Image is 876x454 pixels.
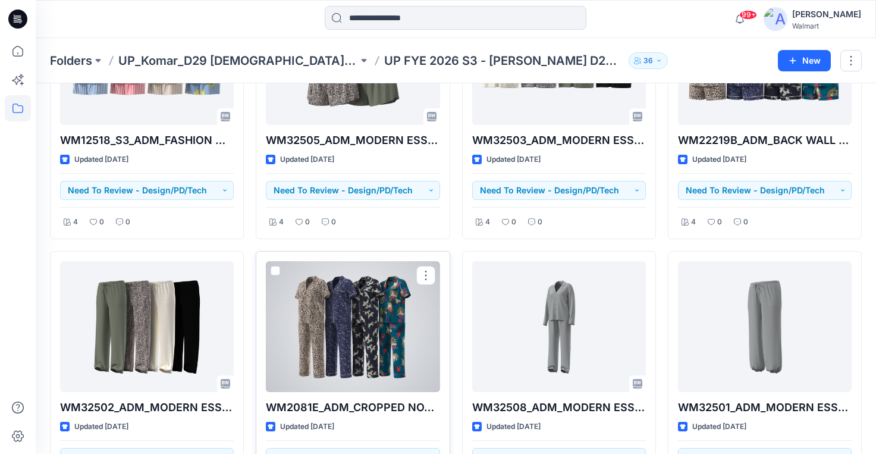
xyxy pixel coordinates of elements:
p: WM12518_S3_ADM_FASHION WOVENS PJ SET_COLORWAY [60,132,234,149]
button: 36 [629,52,668,69]
p: 4 [279,216,284,228]
p: UP FYE 2026 S3 - [PERSON_NAME] D29 [DEMOGRAPHIC_DATA] Sleepwear [384,52,624,69]
p: 0 [99,216,104,228]
p: 0 [743,216,748,228]
p: Updated [DATE] [74,421,128,433]
p: Updated [DATE] [74,154,128,166]
span: 99+ [739,10,757,20]
div: Walmart [792,21,861,30]
p: WM32508_ADM_MODERN ESSENTIALS LS NOTCH COLLAR PJ [472,399,646,416]
p: 0 [511,216,516,228]
a: WM32502_ADM_MODERN ESSENTIALS OPEN PANT_COLORWAY [60,261,234,392]
a: WM32501_ADM_MODERN ESSENTIALS JOGGER PANT [678,261,852,392]
p: 0 [305,216,310,228]
p: Updated [DATE] [280,421,334,433]
p: WM32503_ADM_MODERN ESSENTIALS TEE W POCKET COLORWAY [472,132,646,149]
a: Folders [50,52,92,69]
p: Updated [DATE] [280,154,334,166]
a: WM32508_ADM_MODERN ESSENTIALS LS NOTCH COLLAR PJ [472,261,646,392]
p: WM32505_ADM_MODERN ESSENTIALS SHORT_COLORWAY [266,132,439,149]
p: 36 [643,54,653,67]
p: 0 [717,216,722,228]
p: WM2081E_ADM_CROPPED NOTCH PJ SET_COLORWAY [266,399,439,416]
p: WM22219B_ADM_BACK WALL NOTCH PJ_BACK WALL_COLORWAY_REV5 [678,132,852,149]
p: Updated [DATE] [486,421,541,433]
p: Updated [DATE] [692,154,746,166]
p: 0 [125,216,130,228]
img: avatar [764,7,787,31]
p: Updated [DATE] [692,421,746,433]
p: 0 [538,216,542,228]
p: 4 [485,216,490,228]
p: Updated [DATE] [486,154,541,166]
p: WM32501_ADM_MODERN ESSENTIALS JOGGER PANT [678,399,852,416]
button: New [778,50,831,71]
a: UP_Komar_D29 [DEMOGRAPHIC_DATA] Sleep [118,52,358,69]
p: 4 [691,216,696,228]
p: 4 [73,216,78,228]
div: [PERSON_NAME] [792,7,861,21]
p: WM32502_ADM_MODERN ESSENTIALS OPEN PANT_COLORWAY [60,399,234,416]
p: 0 [331,216,336,228]
a: WM2081E_ADM_CROPPED NOTCH PJ SET_COLORWAY [266,261,439,392]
